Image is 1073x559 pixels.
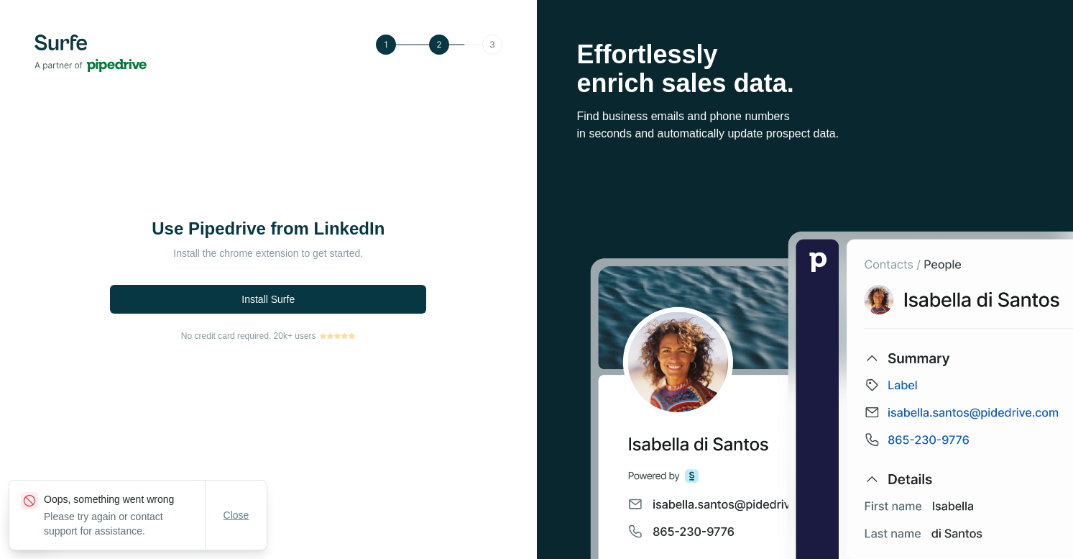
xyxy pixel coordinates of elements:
[577,125,1033,142] p: in seconds and automatically update prospect data.
[590,229,1073,559] img: Surfe Stock Photo - Selling good vibes
[577,108,1033,125] p: Find business emails and phone numbers
[124,217,412,240] h1: Use Pipedrive from LinkedIn
[224,508,249,522] span: Close
[241,292,295,306] span: Install Surfe
[181,330,316,342] span: No credit card required. 20k+ users
[34,35,147,72] img: Surfe's logo
[376,35,502,55] img: Step 2
[110,285,426,314] button: Install Surfe
[44,509,205,538] p: Please try again or contact support for assistance.
[124,246,412,260] p: Install the chrome extension to get started.
[213,502,259,528] button: Close
[577,69,1033,98] p: enrich sales data.
[44,492,205,506] p: Oops, something went wrong
[577,40,1033,69] p: Effortlessly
